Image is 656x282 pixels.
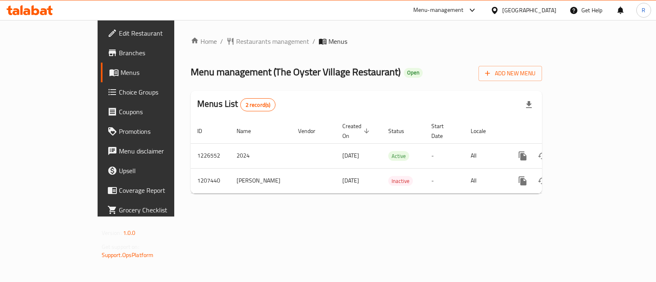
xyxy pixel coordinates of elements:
[237,126,262,136] span: Name
[312,36,315,46] li: /
[464,168,506,193] td: All
[241,101,276,109] span: 2 record(s)
[191,36,542,46] nav: breadcrumb
[404,68,423,78] div: Open
[119,185,200,195] span: Coverage Report
[119,48,200,58] span: Branches
[101,141,207,161] a: Menu disclaimer
[425,143,464,168] td: -
[513,146,533,166] button: more
[388,151,409,161] div: Active
[388,126,415,136] span: Status
[240,98,276,111] div: Total records count
[342,121,372,141] span: Created On
[388,176,413,186] div: Inactive
[101,122,207,141] a: Promotions
[197,126,213,136] span: ID
[101,200,207,220] a: Grocery Checklist
[642,6,645,15] span: R
[119,166,200,176] span: Upsell
[191,168,230,193] td: 1207440
[101,180,207,200] a: Coverage Report
[519,95,539,115] div: Export file
[123,228,136,238] span: 1.0.0
[101,23,207,43] a: Edit Restaurant
[119,107,200,117] span: Coupons
[431,121,454,141] span: Start Date
[236,36,309,46] span: Restaurants management
[101,43,207,63] a: Branches
[101,161,207,180] a: Upsell
[102,228,122,238] span: Version:
[478,66,542,81] button: Add New Menu
[513,171,533,191] button: more
[506,119,598,144] th: Actions
[485,68,535,79] span: Add New Menu
[298,126,326,136] span: Vendor
[230,168,292,193] td: [PERSON_NAME]
[119,126,200,136] span: Promotions
[102,250,154,260] a: Support.OpsPlatform
[342,150,359,161] span: [DATE]
[101,102,207,122] a: Coupons
[119,28,200,38] span: Edit Restaurant
[121,68,200,77] span: Menus
[101,82,207,102] a: Choice Groups
[226,36,309,46] a: Restaurants management
[533,146,552,166] button: Change Status
[191,119,598,194] table: enhanced table
[119,87,200,97] span: Choice Groups
[101,63,207,82] a: Menus
[471,126,497,136] span: Locale
[119,146,200,156] span: Menu disclaimer
[464,143,506,168] td: All
[102,241,139,252] span: Get support on:
[388,151,409,161] span: Active
[533,171,552,191] button: Change Status
[119,205,200,215] span: Grocery Checklist
[404,69,423,76] span: Open
[342,175,359,186] span: [DATE]
[191,143,230,168] td: 1226552
[220,36,223,46] li: /
[197,98,276,111] h2: Menus List
[230,143,292,168] td: 2024
[388,176,413,186] span: Inactive
[502,6,556,15] div: [GEOGRAPHIC_DATA]
[328,36,347,46] span: Menus
[413,5,464,15] div: Menu-management
[191,63,401,81] span: Menu management ( The Oyster Village Restaurant )
[425,168,464,193] td: -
